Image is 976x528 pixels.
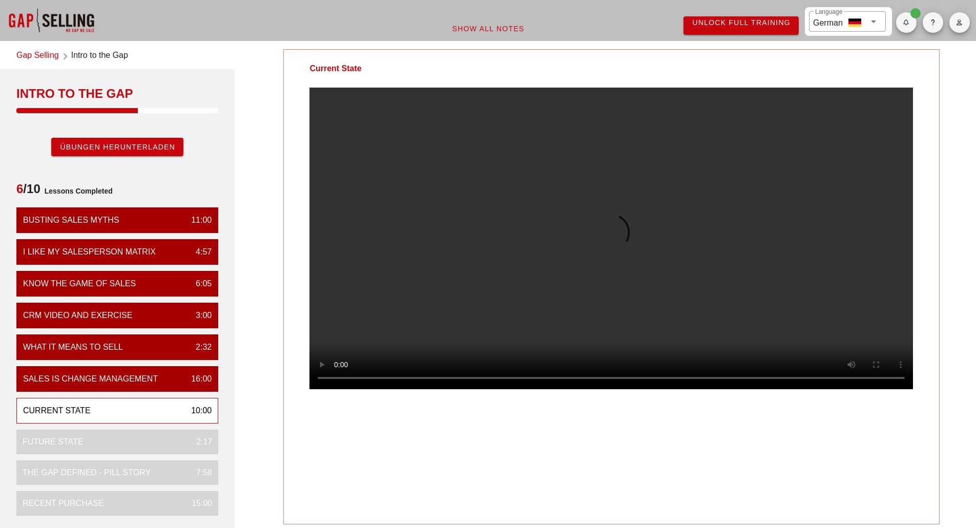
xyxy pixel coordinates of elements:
div: 6:05 [188,278,212,290]
div: 3:00 [188,309,212,322]
div: German [813,14,843,29]
span: Show All Notes [452,25,525,33]
a: Gap Selling [16,49,59,63]
div: CRM VIDEO and EXERCISE [23,309,132,322]
div: Busting Sales Myths [23,214,119,226]
span: Unlock Full Training [692,18,791,27]
div: LanguageGerman [809,11,886,32]
span: Übungen herunterladen [59,143,175,151]
div: 2:17 [188,436,212,448]
div: Recent Purchase [23,497,104,510]
span: 6 [16,182,23,196]
a: Unlock Full Training [683,16,799,35]
div: 15:00 [183,497,212,510]
a: Übungen herunterladen [51,138,183,156]
div: What it means to sell [23,341,123,353]
div: The Gap Defined - Pill Story [23,467,151,479]
div: 2:32 [188,341,212,353]
div: 10:00 [183,405,212,417]
div: Future State [23,436,84,448]
span: Intro to the Gap [71,49,128,63]
span: /10 [16,181,40,201]
div: 7:58 [188,467,212,479]
div: Know the Game of Sales [23,278,136,290]
span: Lessons Completed [40,181,113,201]
div: Current State [284,50,387,88]
div: I Like My Salesperson Matrix [23,246,156,258]
div: 4:57 [188,246,212,258]
button: Show All Notes [444,19,533,38]
span: Badge [910,8,921,18]
div: Sales is Change Management [23,373,158,385]
label: Language [815,8,842,16]
div: 16:00 [183,373,212,385]
div: 11:00 [183,214,212,226]
div: Current State [23,405,91,417]
div: Intro to the Gap [16,86,218,102]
